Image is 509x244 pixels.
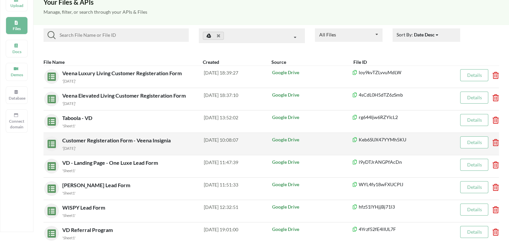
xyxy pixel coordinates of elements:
p: Google Drive [272,92,352,98]
small: 'Sheet1' [62,124,76,128]
button: Details [460,204,488,216]
div: [DATE] 13:52:02 [204,114,271,129]
a: Details [467,184,482,190]
button: Details [460,92,488,104]
img: sheets.7a1b7961.svg [44,69,56,81]
span: Taboola - VD [62,115,94,121]
div: [DATE] 11:51:33 [204,181,271,196]
input: Search File Name or File ID [56,31,186,39]
img: sheets.7a1b7961.svg [44,159,56,170]
span: Customer Registeration Form - Veena Insignia [62,137,172,143]
p: Google Drive [272,69,352,76]
a: Details [467,139,482,145]
small: 'Sheet1' [62,213,76,218]
p: hfz51lYHjjBj71l3 [352,204,451,210]
b: Source [271,59,286,65]
h5: Manage, filter, or search through your APIs & Files [44,9,499,15]
div: All Files [319,32,336,37]
b: Created [203,59,219,65]
p: 4Yrzf52fE4lIUL7F [352,226,451,233]
div: [DATE] 18:37:10 [204,92,271,106]
small: 'Sheet1' [62,236,76,240]
b: File Name [44,59,65,65]
span: Sort By: [397,32,439,37]
p: WYL4fy18wFXUCPIJ [352,181,451,188]
button: Details [460,136,488,148]
p: Google Drive [272,114,352,121]
span: WISPY Lead Form [62,204,106,211]
div: [DATE] 12:32:51 [204,204,271,218]
small: '[DATE]' [62,146,76,150]
a: Details [467,95,482,100]
p: Connect domain [9,118,25,130]
a: Details [467,229,482,235]
div: [DATE] 10:08:07 [204,136,271,151]
p: loy9kvTZLvvuMdLW [352,69,451,76]
p: rg644Ijw6RZYIcL2 [352,114,451,121]
p: Database [9,95,25,101]
span: Veena Luxury Living Customer Registeration Form [62,70,183,76]
div: [DATE] 11:47:39 [204,159,271,173]
img: sheets.7a1b7961.svg [44,114,56,126]
p: Demos [9,72,25,78]
span: [PERSON_NAME] Lead Form [62,182,132,188]
img: sheets.7a1b7961.svg [44,226,56,238]
span: Veena Elevated Living Customer Registeration Form [62,92,187,99]
p: Google Drive [272,136,352,143]
img: sheets.7a1b7961.svg [44,92,56,103]
p: Upload [9,3,25,8]
p: Keb6SUX47YYMh5KU [352,136,451,143]
a: Details [467,117,482,123]
div: [DATE] 18:39:27 [204,69,271,84]
div: Date Desc [414,31,435,38]
button: Details [460,181,488,193]
a: Details [467,72,482,78]
b: File ID [353,59,366,65]
button: Details [460,226,488,238]
span: VD Referral Program [62,227,114,233]
small: '[DATE]' [62,79,76,83]
p: Google Drive [272,159,352,165]
small: 'Sheet1' [62,191,76,195]
div: [DATE] 19:01:00 [204,226,271,241]
button: Details [460,114,488,126]
p: Google Drive [272,226,352,233]
p: Files [9,26,25,31]
button: Details [460,69,488,81]
img: sheets.7a1b7961.svg [44,181,56,193]
a: Details [467,162,482,167]
a: Details [467,207,482,212]
img: sheets.7a1b7961.svg [44,136,56,148]
button: Details [460,159,488,171]
img: sheets.7a1b7961.svg [44,204,56,215]
p: Google Drive [272,181,352,188]
span: VD - Landing Page - One Luxe Lead Form [62,159,159,166]
small: '[DATE]' [62,101,76,106]
p: Google Drive [272,204,352,210]
p: Docs [9,49,25,54]
small: 'Sheet1' [62,168,76,173]
p: l9yDTJrANGPfAcDn [352,159,451,165]
img: searchIcon.svg [48,31,56,39]
p: 4sCdL0H5dTZ6zSmb [352,92,451,98]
